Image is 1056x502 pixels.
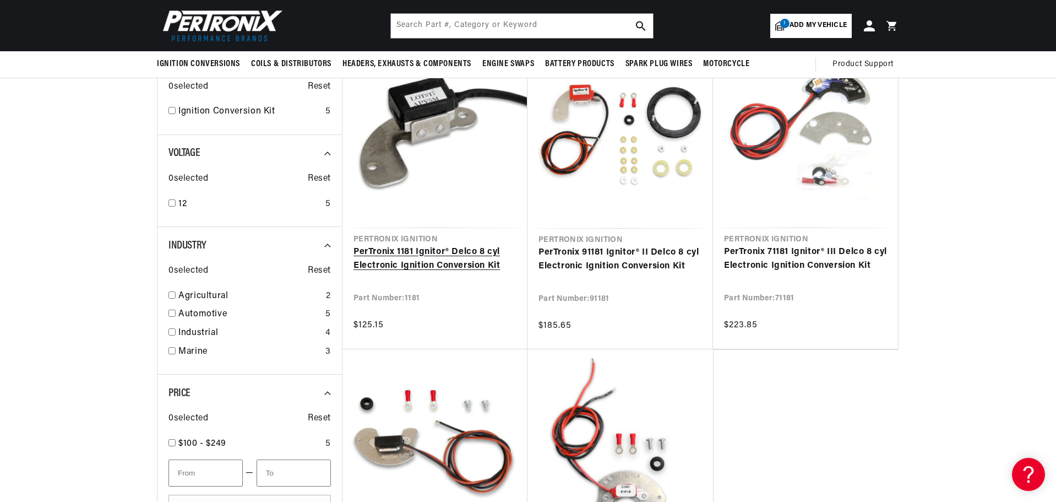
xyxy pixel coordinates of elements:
[325,197,331,212] div: 5
[178,439,226,448] span: $100 - $249
[257,460,331,487] input: To
[832,51,899,78] summary: Product Support
[168,172,208,186] span: 0 selected
[325,345,331,359] div: 3
[246,466,254,481] span: —
[168,148,200,159] span: Voltage
[337,51,477,77] summary: Headers, Exhausts & Components
[178,289,322,304] a: Agricultural
[545,58,614,70] span: Battery Products
[168,264,208,278] span: 0 selected
[477,51,540,77] summary: Engine Swaps
[157,7,284,45] img: Pertronix
[326,289,331,304] div: 2
[325,307,331,322] div: 5
[168,412,208,426] span: 0 selected
[482,58,534,70] span: Engine Swaps
[168,388,190,399] span: Price
[178,345,321,359] a: Marine
[325,105,331,119] div: 5
[780,19,790,28] span: 1
[308,264,331,278] span: Reset
[157,58,240,70] span: Ignition Conversions
[540,51,620,77] summary: Battery Products
[308,412,331,426] span: Reset
[703,58,749,70] span: Motorcycle
[325,326,331,341] div: 4
[342,58,471,70] span: Headers, Exhausts & Components
[251,58,331,70] span: Coils & Distributors
[178,197,321,212] a: 12
[168,460,243,487] input: From
[325,437,331,451] div: 5
[391,14,653,38] input: Search Part #, Category or Keyword
[629,14,653,38] button: search button
[178,307,321,322] a: Automotive
[308,80,331,94] span: Reset
[724,245,887,273] a: PerTronix 71181 Ignitor® III Delco 8 cyl Electronic Ignition Conversion Kit
[625,58,693,70] span: Spark Plug Wires
[698,51,755,77] summary: Motorcycle
[620,51,698,77] summary: Spark Plug Wires
[168,240,206,251] span: Industry
[538,246,702,274] a: PerTronix 91181 Ignitor® II Delco 8 cyl Electronic Ignition Conversion Kit
[168,80,208,94] span: 0 selected
[157,51,246,77] summary: Ignition Conversions
[353,245,516,273] a: PerTronix 1181 Ignitor® Delco 8 cyl Electronic Ignition Conversion Kit
[308,172,331,186] span: Reset
[770,14,852,38] a: 1Add my vehicle
[178,105,321,119] a: Ignition Conversion Kit
[790,20,847,31] span: Add my vehicle
[178,326,321,341] a: Industrial
[832,58,894,71] span: Product Support
[246,51,337,77] summary: Coils & Distributors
